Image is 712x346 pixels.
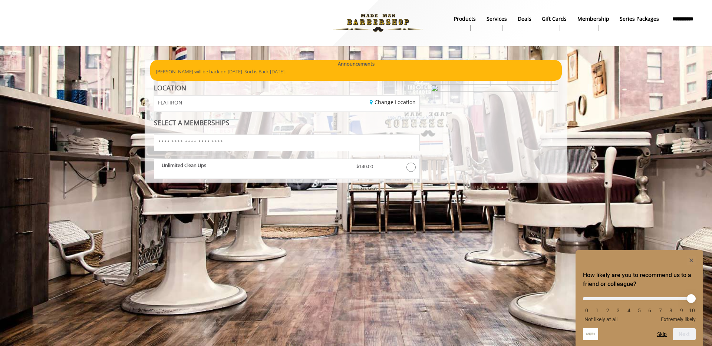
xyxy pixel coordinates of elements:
li: 1 [593,307,601,313]
li: 10 [688,307,696,313]
b: Membership [577,15,609,23]
b: Series packages [620,15,659,23]
div: How likely are you to recommend us to a friend or colleague? Select an option from 0 to 10, with ... [583,292,696,322]
label: SELECT A MEMBERSHIPS [154,119,230,126]
a: Change Location [370,99,416,106]
li: 5 [636,307,643,313]
a: Gift cardsgift cards [537,13,572,33]
b: Services [487,15,507,23]
b: Announcements [338,60,375,68]
button: Skip [657,331,667,337]
a: MembershipMembership [572,13,615,33]
b: LOCATION [154,83,186,92]
b: products [454,15,476,23]
p: $140.00 [356,163,389,170]
button: Hide survey [687,256,696,265]
li: 7 [657,307,664,313]
b: gift cards [542,15,567,23]
li: 4 [625,307,633,313]
span: Not likely at all [584,316,617,322]
span: FLATIRON [158,100,182,105]
button: Next question [673,328,696,340]
p: [PERSON_NAME] will be back on [DATE]. Sod is Back [DATE]. [156,68,556,76]
li: 6 [646,307,653,313]
li: 3 [614,307,622,313]
a: ServicesServices [481,13,512,33]
b: Deals [518,15,531,23]
a: DealsDeals [512,13,537,33]
a: Productsproducts [449,13,481,33]
div: How likely are you to recommend us to a friend or colleague? Select an option from 0 to 10, with ... [583,256,696,340]
img: Made Man Barbershop logo [327,3,429,43]
span: Extremely likely [661,316,696,322]
li: 0 [583,307,590,313]
h2: How likely are you to recommend us to a friend or colleague? Select an option from 0 to 10, with ... [583,271,696,289]
b: Unlimited Clean Ups [162,162,206,169]
li: 8 [667,307,675,313]
li: 9 [678,307,685,313]
li: 2 [604,307,612,313]
div: Unlimited Clean Ups [156,163,351,176]
a: Series packagesSeries packages [614,13,665,33]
